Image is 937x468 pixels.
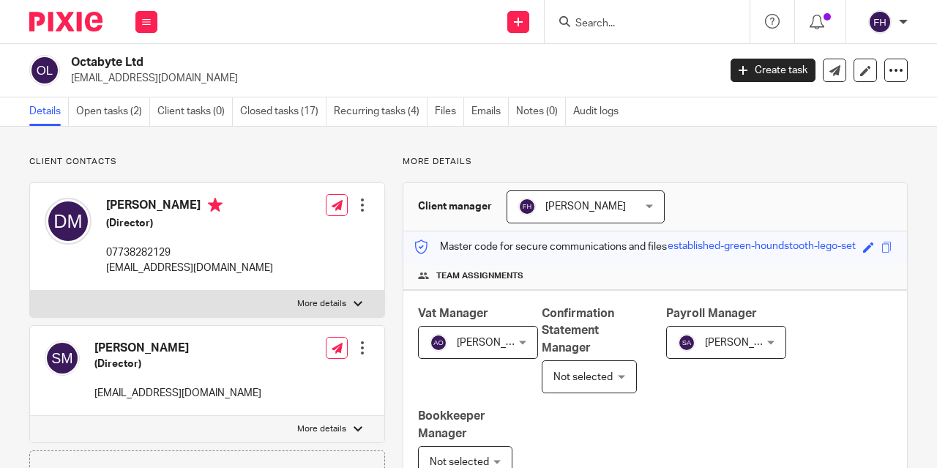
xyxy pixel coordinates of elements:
a: Open tasks (2) [76,97,150,126]
h2: Octabyte Ltd [71,55,581,70]
p: Master code for secure communications and files [414,239,667,254]
h4: [PERSON_NAME] [94,341,261,356]
span: Bookkeeper Manager [418,410,485,439]
h5: (Director) [94,357,261,371]
img: svg%3E [29,55,60,86]
h4: [PERSON_NAME] [106,198,273,216]
p: More details [403,156,908,168]
a: Recurring tasks (4) [334,97,428,126]
img: svg%3E [45,341,80,376]
a: Audit logs [573,97,626,126]
span: Not selected [430,457,489,467]
span: Not selected [553,372,613,382]
i: Primary [208,198,223,212]
img: svg%3E [430,334,447,352]
a: Files [435,97,464,126]
p: [EMAIL_ADDRESS][DOMAIN_NAME] [71,71,709,86]
span: Vat Manager [418,308,488,319]
span: [PERSON_NAME] [457,338,537,348]
span: [PERSON_NAME] [545,201,626,212]
img: Pixie [29,12,102,31]
img: svg%3E [678,334,695,352]
img: svg%3E [45,198,92,245]
p: More details [297,298,346,310]
img: svg%3E [518,198,536,215]
p: [EMAIL_ADDRESS][DOMAIN_NAME] [94,386,261,401]
h5: (Director) [106,216,273,231]
p: [EMAIL_ADDRESS][DOMAIN_NAME] [106,261,273,275]
a: Notes (0) [516,97,566,126]
a: Details [29,97,69,126]
span: [PERSON_NAME] [705,338,785,348]
span: Confirmation Statement Manager [542,308,614,354]
a: Emails [471,97,509,126]
span: Team assignments [436,270,523,282]
div: established-green-houndstooth-lego-set [668,239,856,256]
p: More details [297,423,346,435]
a: Create task [731,59,815,82]
a: Client tasks (0) [157,97,233,126]
h3: Client manager [418,199,492,214]
span: Payroll Manager [666,308,757,319]
input: Search [574,18,706,31]
a: Closed tasks (17) [240,97,326,126]
img: svg%3E [868,10,892,34]
p: Client contacts [29,156,385,168]
p: 07738282129 [106,245,273,260]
